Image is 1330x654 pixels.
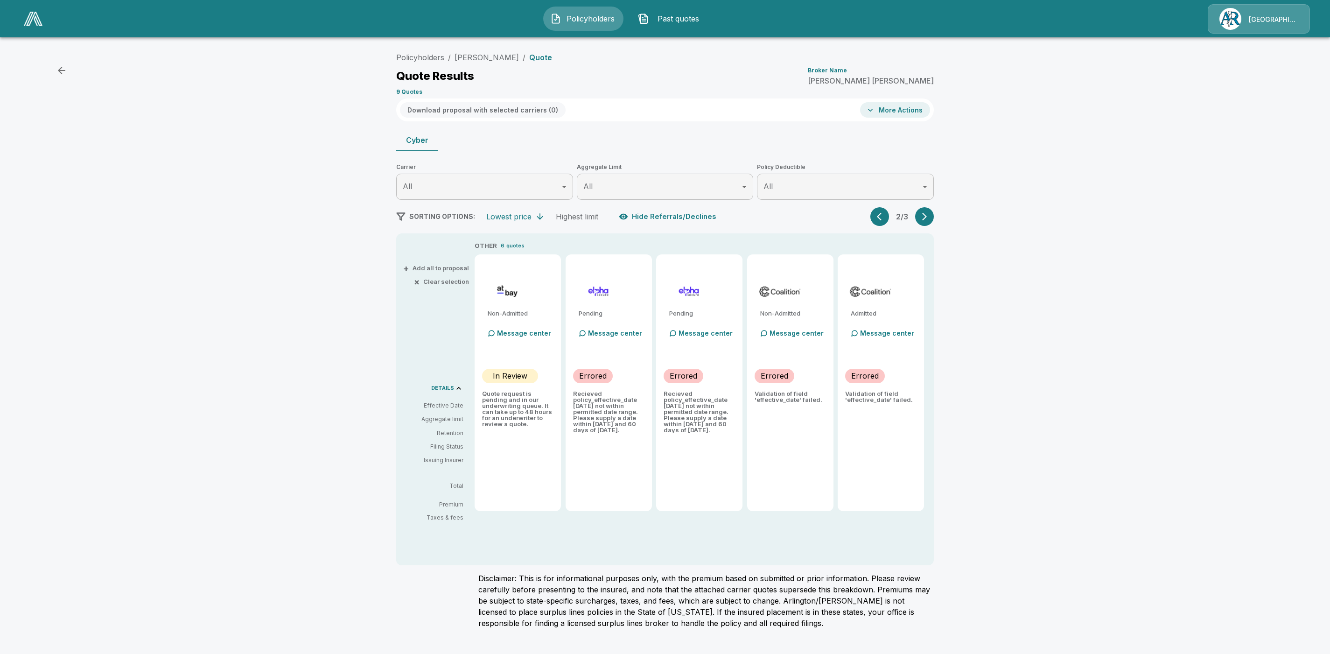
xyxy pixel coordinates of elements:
[396,162,573,172] span: Carrier
[414,279,420,285] span: ×
[617,208,720,225] button: Hide Referrals/Declines
[404,443,463,451] p: Filing Status
[523,52,525,63] li: /
[653,13,704,24] span: Past quotes
[486,212,532,221] div: Lowest price
[588,328,642,338] p: Message center
[396,129,438,151] button: Cyber
[416,279,469,285] button: ×Clear selection
[448,52,451,63] li: /
[755,391,826,403] p: Validation of field 'effective_date' failed.
[1219,8,1241,30] img: Agency Icon
[763,182,773,191] span: All
[486,284,529,298] img: atbaycybersurplus
[396,53,444,62] a: Policyholders
[1208,4,1310,34] a: Agency Icon[GEOGRAPHIC_DATA]/[PERSON_NAME]
[482,391,553,427] p: Quote request is pending and in our underwriting queue. It can take up to 48 hours for an underwr...
[396,89,422,95] p: 9 Quotes
[851,370,879,381] p: Errored
[403,265,409,271] span: +
[493,370,527,381] p: In Review
[497,328,551,338] p: Message center
[404,401,463,410] p: Effective Date
[478,573,934,629] p: Disclaimer: This is for informational purposes only, with the premium based on submitted or prior...
[893,213,911,220] p: 2 / 3
[506,242,525,250] p: quotes
[573,391,644,433] p: Recieved policy_effective_date [DATE] not within permitted date range. Please supply a date withi...
[577,162,754,172] span: Aggregate Limit
[24,12,42,26] img: AA Logo
[679,328,733,338] p: Message center
[583,182,593,191] span: All
[761,370,788,381] p: Errored
[501,242,504,250] p: 6
[404,456,463,464] p: Issuing Insurer
[770,328,824,338] p: Message center
[631,7,711,31] button: Past quotes IconPast quotes
[670,370,697,381] p: Errored
[565,13,616,24] span: Policyholders
[758,284,802,298] img: coalitioncyber
[404,429,463,437] p: Retention
[431,386,454,391] p: DETAILS
[579,310,644,316] p: Pending
[579,370,607,381] p: Errored
[455,53,519,62] a: [PERSON_NAME]
[808,77,934,84] p: [PERSON_NAME] [PERSON_NAME]
[760,310,826,316] p: Non-Admitted
[475,241,497,251] p: OTHER
[851,310,917,316] p: Admitted
[529,54,552,61] p: Quote
[405,265,469,271] button: +Add all to proposal
[757,162,934,172] span: Policy Deductible
[550,13,561,24] img: Policyholders Icon
[1249,15,1298,24] p: [GEOGRAPHIC_DATA]/[PERSON_NAME]
[669,310,735,316] p: Pending
[400,102,566,118] button: Download proposal with selected carriers (0)
[860,328,914,338] p: Message center
[543,7,623,31] button: Policyholders IconPolicyholders
[396,70,474,82] p: Quote Results
[404,515,471,520] p: Taxes & fees
[404,415,463,423] p: Aggregate limit
[409,212,475,220] span: SORTING OPTIONS:
[488,310,553,316] p: Non-Admitted
[667,284,711,298] img: elphacyberenhanced
[664,391,735,433] p: Recieved policy_effective_date [DATE] not within permitted date range. Please supply a date withi...
[404,483,471,489] p: Total
[577,284,620,298] img: elphacyberstandard
[403,182,412,191] span: All
[638,13,649,24] img: Past quotes Icon
[849,284,892,298] img: coalitioncyberadmitted
[396,52,552,63] nav: breadcrumb
[860,102,930,118] button: More Actions
[845,391,917,403] p: Validation of field 'effective_date' failed.
[404,502,471,507] p: Premium
[556,212,598,221] div: Highest limit
[808,68,847,73] p: Broker Name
